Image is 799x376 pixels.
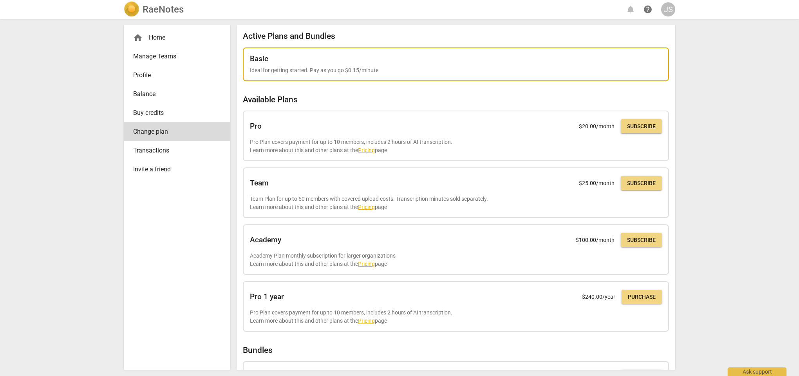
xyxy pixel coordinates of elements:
h2: Pro [250,122,262,131]
p: $ 25.00 /month [579,179,615,187]
span: Purchase [628,293,656,301]
div: Home [133,33,215,42]
p: Pro Plan covers payment for up to 10 members, includes 2 hours of AI transcription. Learn more ab... [250,138,662,154]
h2: Pro 1 year [250,292,284,301]
span: help [643,5,653,14]
a: Profile [124,66,230,85]
div: Home [124,28,230,47]
span: Change plan [133,127,215,136]
span: Subscribe [627,180,656,187]
a: Buy credits [124,104,230,122]
h2: Team [250,179,269,187]
p: $ 20.00 /month [579,122,615,131]
a: Change plan [124,122,230,141]
button: Subscribe [621,119,662,133]
h2: Academy [250,236,281,244]
a: LogoRaeNotes [124,2,184,17]
p: Academy Plan monthly subscription for larger organizations Learn more about this and other plans ... [250,252,662,268]
h2: Basic [250,54,268,63]
button: Purchase [622,290,662,304]
p: Ideal for getting started. Pay as you go $0.15/minute [250,66,662,74]
h2: RaeNotes [143,4,184,15]
span: Balance [133,89,215,99]
button: JS [661,2,675,16]
span: Profile [133,71,215,80]
span: Buy credits [133,108,215,118]
button: Subscribe [621,176,662,190]
a: Manage Teams [124,47,230,66]
a: Pricing [358,204,375,210]
span: Invite a friend [133,165,215,174]
a: Pricing [358,147,375,153]
a: Transactions [124,141,230,160]
h2: Available Plans [243,95,669,105]
h2: Active Plans and Bundles [243,31,669,41]
a: Pricing [358,261,375,267]
span: Manage Teams [133,52,215,61]
button: Subscribe [621,233,662,247]
p: Team Plan for up to 50 members with covered upload costs. Transcription minutes sold separately. ... [250,195,662,211]
a: Invite a friend [124,160,230,179]
a: Pricing [358,318,375,324]
a: Balance [124,85,230,104]
span: Transactions [133,146,215,155]
span: Subscribe [627,123,656,131]
p: $ 100.00 /month [576,236,615,244]
p: $ 240.00 /year [582,293,615,301]
span: home [133,33,143,42]
img: Logo [124,2,139,17]
span: Subscribe [627,236,656,244]
h2: Bundles [243,345,669,355]
p: Pro Plan covers payment for up to 10 members, includes 2 hours of AI transcription. Learn more ab... [250,309,662,325]
div: Ask support [728,367,786,376]
a: Help [641,2,655,16]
